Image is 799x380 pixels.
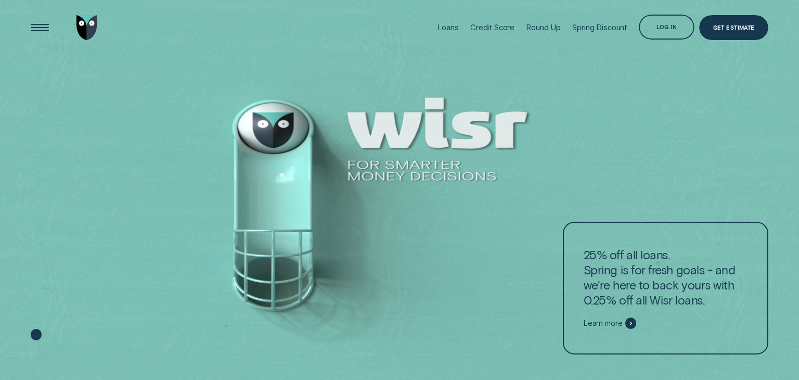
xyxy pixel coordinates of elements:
[572,22,627,32] div: Spring Discount
[699,15,768,40] a: Get Estimate
[526,22,561,32] div: Round Up
[437,22,459,32] div: Loans
[584,319,623,328] span: Learn more
[639,15,694,40] button: Log in
[470,22,514,32] div: Credit Score
[76,15,97,40] img: Wisr
[563,222,769,354] a: 25% off all loans.Spring is for fresh goals - and we're here to back yours with 0.25% off all Wis...
[27,15,52,40] button: Open Menu
[584,247,748,308] p: 25% off all loans. Spring is for fresh goals - and we're here to back yours with 0.25% off all Wi...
